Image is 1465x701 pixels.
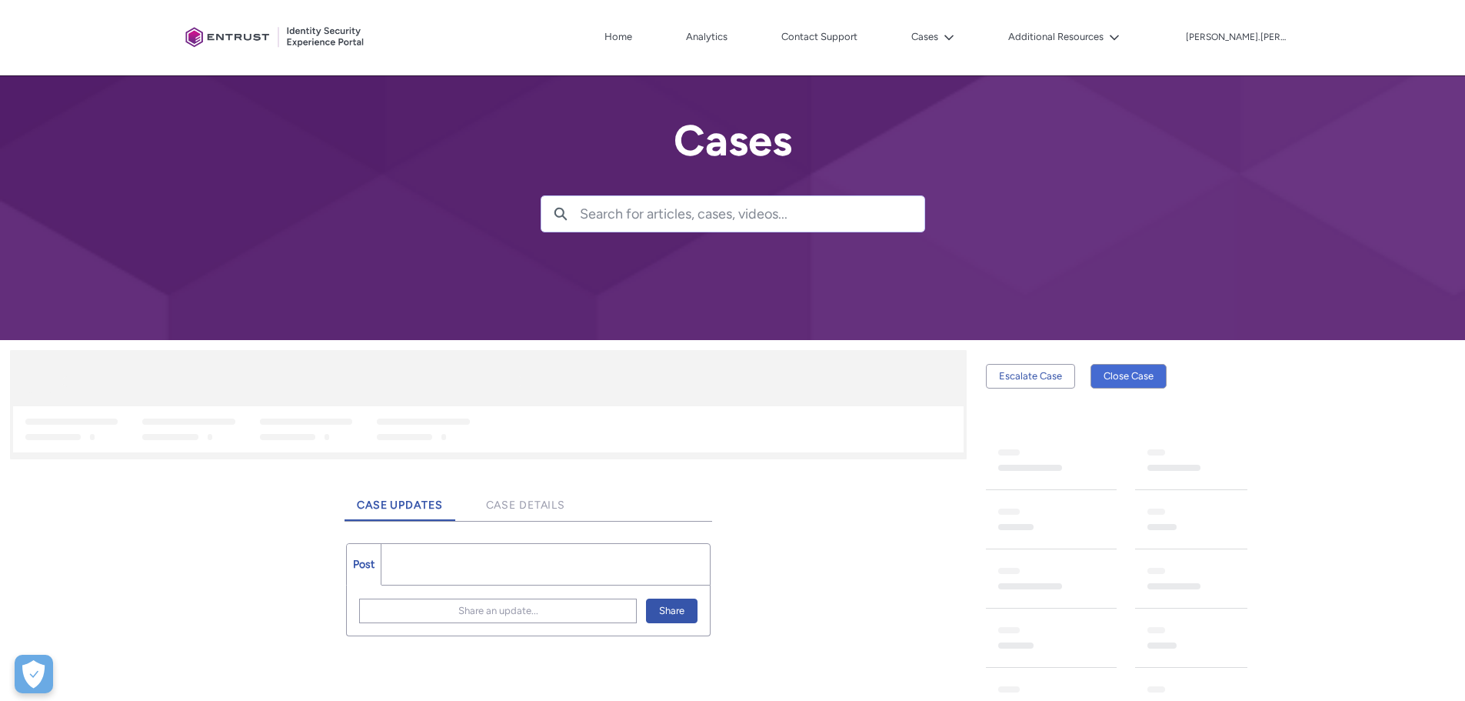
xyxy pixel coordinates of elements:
a: Home [601,25,636,48]
a: Post [347,544,381,585]
div: Chatter Publisher [346,543,711,636]
a: Case Details [474,479,578,521]
p: [PERSON_NAME].[PERSON_NAME] [1186,32,1286,43]
a: Case Updates [345,479,455,521]
span: Share an update... [458,599,538,623]
button: Cases [907,25,958,48]
button: Close Case [1090,364,1167,389]
a: Analytics, opens in new tab [682,25,731,48]
span: Share [659,599,684,623]
span: Case Updates [357,499,443,512]
span: Case Details [486,499,566,512]
button: Share [646,599,698,623]
h2: Cases [541,117,925,165]
button: Escalate Case [986,364,1075,389]
div: Cookie Preferences [15,655,53,693]
button: Share an update... [359,599,637,623]
input: Search for articles, cases, videos... [580,196,924,232]
a: Contact Support [777,25,861,48]
button: Search [541,196,580,232]
button: Additional Resources [1004,25,1124,48]
button: User Profile alexandru.tudor [1185,28,1287,44]
button: Open Preferences [15,655,53,693]
span: Post [353,558,375,571]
